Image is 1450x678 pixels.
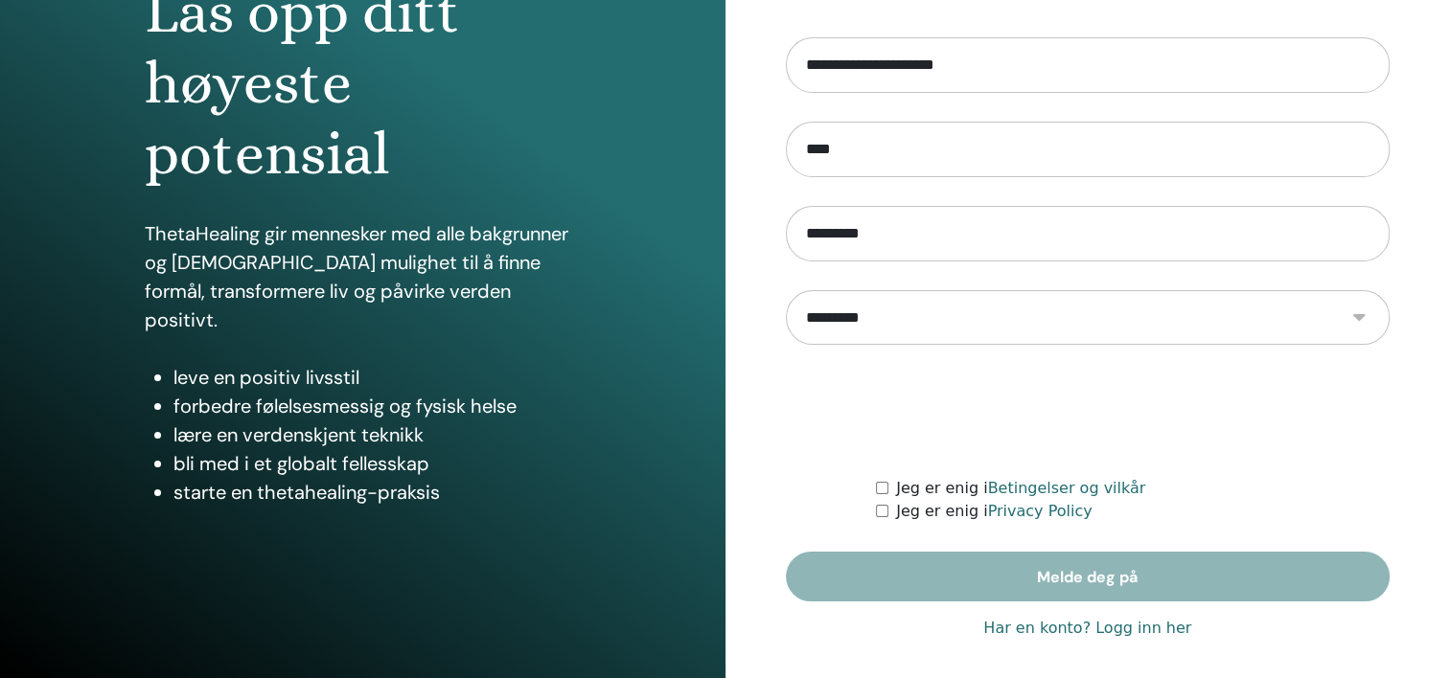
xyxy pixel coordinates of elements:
label: Jeg er enig i [896,477,1145,500]
a: Betingelser og vilkår [988,479,1146,497]
iframe: reCAPTCHA [942,373,1233,448]
a: Har en konto? Logg inn her [983,617,1191,640]
li: starte en thetahealing-praksis [173,478,580,507]
li: lære en verdenskjent teknikk [173,420,580,449]
label: Jeg er enig i [896,500,1092,523]
li: leve en positiv livsstil [173,363,580,392]
li: forbedre følelsesmessig og fysisk helse [173,392,580,420]
p: ThetaHealing gir mennesker med alle bakgrunner og [DEMOGRAPHIC_DATA] mulighet til å finne formål,... [145,219,580,334]
li: bli med i et globalt fellesskap [173,449,580,478]
a: Privacy Policy [988,502,1093,520]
